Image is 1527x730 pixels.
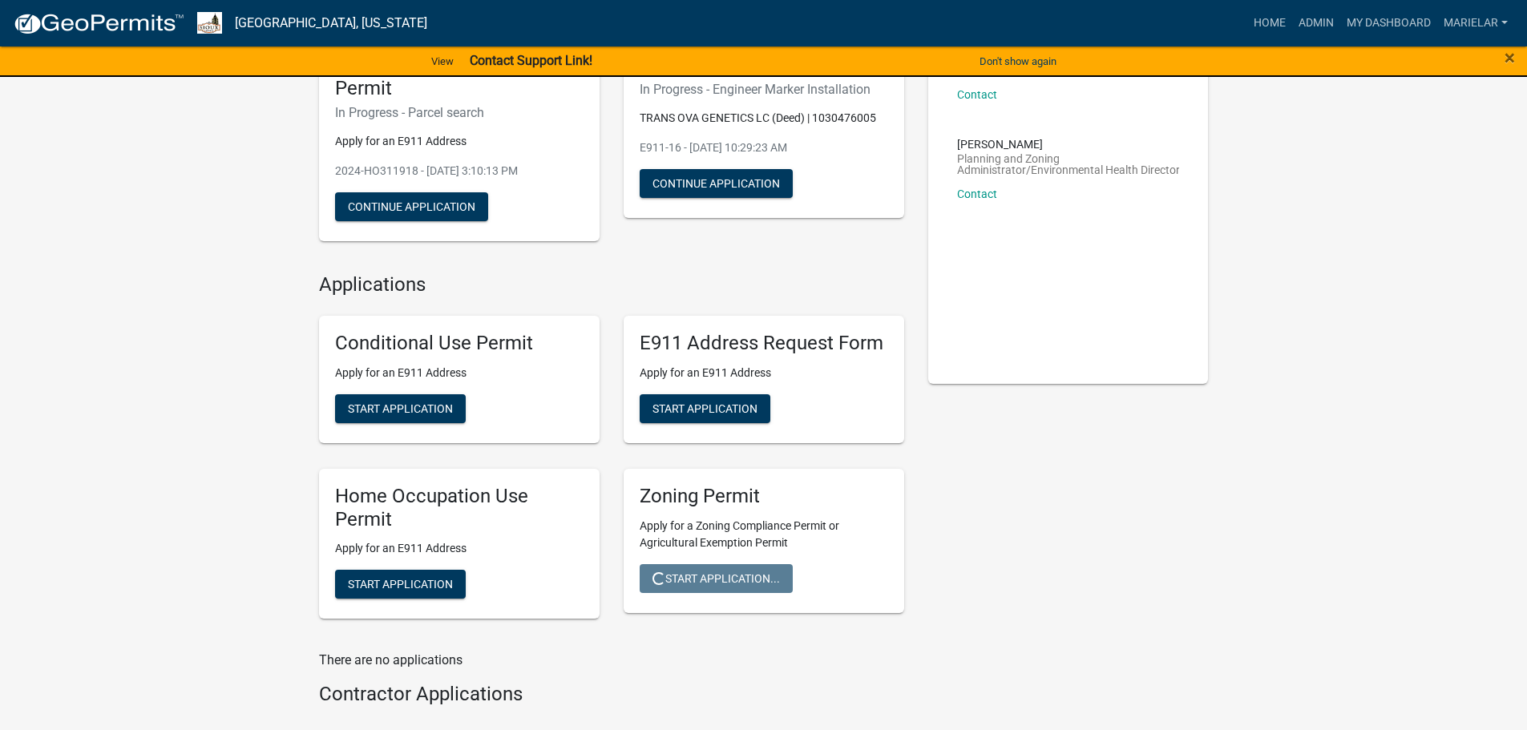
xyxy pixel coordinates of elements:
h6: In Progress - Engineer Marker Installation [640,82,888,97]
a: Home [1247,8,1292,38]
span: Start Application [652,401,757,414]
p: Apply for a Zoning Compliance Permit or Agricultural Exemption Permit [640,518,888,551]
p: Planning and Zoning Administrator/Environmental Health Director [957,153,1180,175]
p: TRANS OVA GENETICS LC (Deed) | 1030476005 [640,110,888,127]
wm-workflow-list-section: Contractor Applications [319,683,904,712]
button: Start Application [640,394,770,423]
p: 2024-HO311918 - [DATE] 3:10:13 PM [335,163,584,179]
h4: Contractor Applications [319,683,904,706]
h5: Conditional Use Permit [335,332,584,355]
button: Continue Application [335,192,488,221]
button: Start Application [335,570,466,599]
strong: Contact Support Link! [470,53,592,68]
button: Close [1505,48,1515,67]
span: Start Application [348,401,453,414]
p: There are no applications [319,651,904,670]
span: Start Application [348,578,453,591]
a: Contact [957,188,997,200]
a: View [425,48,460,75]
wm-workflow-list-section: Applications [319,273,904,631]
a: Admin [1292,8,1340,38]
button: Don't show again [973,48,1063,75]
p: Apply for an E911 Address [335,540,584,557]
a: My Dashboard [1340,8,1437,38]
img: Sioux County, Iowa [197,12,222,34]
h5: Zoning Permit [640,485,888,508]
h6: In Progress - Parcel search [335,105,584,120]
a: [GEOGRAPHIC_DATA], [US_STATE] [235,10,427,37]
p: Apply for an E911 Address [640,365,888,381]
a: marielar [1437,8,1514,38]
span: Start Application... [652,571,780,584]
a: Contact [957,88,997,101]
button: Start Application [335,394,466,423]
h5: E911 Address Request Form [640,332,888,355]
button: Continue Application [640,169,793,198]
p: Apply for an E911 Address [335,365,584,381]
p: E911-16 - [DATE] 10:29:23 AM [640,139,888,156]
p: Apply for an E911 Address [335,133,584,150]
span: × [1505,46,1515,69]
h4: Applications [319,273,904,296]
button: Start Application... [640,564,793,593]
p: [PERSON_NAME] [957,139,1180,150]
h5: Home Occupation Use Permit [335,485,584,531]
